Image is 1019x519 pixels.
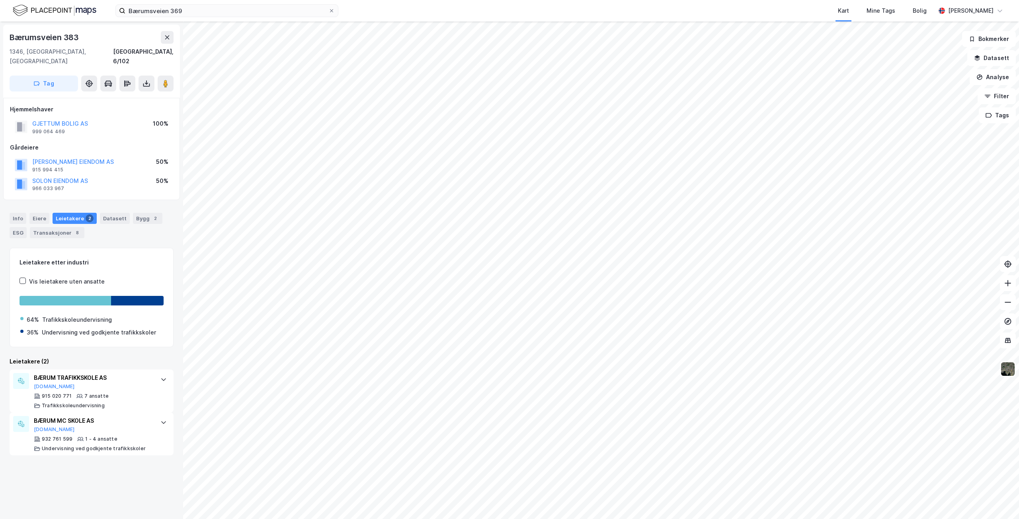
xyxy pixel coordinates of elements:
[30,227,84,238] div: Transaksjoner
[10,227,27,238] div: ESG
[32,128,65,135] div: 999 064 469
[85,436,117,442] div: 1 - 4 ansatte
[913,6,927,16] div: Bolig
[34,373,152,383] div: BÆRUM TRAFIKKSKOLE AS
[34,383,75,390] button: [DOMAIN_NAME]
[29,277,105,286] div: Vis leietakere uten ansatte
[979,481,1019,519] div: Kontrollprogram for chat
[156,157,168,167] div: 50%
[153,119,168,128] div: 100%
[42,445,146,452] div: Undervisning ved godkjente trafikkskoler
[10,213,26,224] div: Info
[27,315,39,325] div: 64%
[10,143,173,152] div: Gårdeiere
[10,357,174,366] div: Leietakere (2)
[29,213,49,224] div: Eiere
[151,214,159,222] div: 2
[13,4,96,17] img: logo.f888ab2527a4732fd821a326f86c7f29.svg
[53,213,97,224] div: Leietakere
[125,5,328,17] input: Søk på adresse, matrikkel, gårdeiere, leietakere eller personer
[10,76,78,91] button: Tag
[32,167,63,173] div: 915 994 415
[133,213,162,224] div: Bygg
[10,47,113,66] div: 1346, [GEOGRAPHIC_DATA], [GEOGRAPHIC_DATA]
[970,69,1016,85] button: Analyse
[838,6,849,16] div: Kart
[100,213,130,224] div: Datasett
[156,176,168,186] div: 50%
[967,50,1016,66] button: Datasett
[32,185,64,192] div: 966 033 967
[34,416,152,426] div: BÆRUM MC SKOLE AS
[20,258,164,267] div: Leietakere etter industri
[42,328,156,337] div: Undervisning ved godkjente trafikkskoler
[1000,362,1015,377] img: 9k=
[979,107,1016,123] button: Tags
[86,214,94,222] div: 2
[42,315,112,325] div: Trafikkskoleundervisning
[948,6,994,16] div: [PERSON_NAME]
[978,88,1016,104] button: Filter
[867,6,895,16] div: Mine Tags
[10,105,173,114] div: Hjemmelshaver
[42,393,72,399] div: 915 020 771
[42,436,72,442] div: 932 761 599
[962,31,1016,47] button: Bokmerker
[42,402,105,409] div: Trafikkskoleundervisning
[113,47,174,66] div: [GEOGRAPHIC_DATA], 6/102
[34,426,75,433] button: [DOMAIN_NAME]
[27,328,39,337] div: 36%
[73,229,81,237] div: 8
[84,393,109,399] div: 7 ansatte
[10,31,80,44] div: Bærumsveien 383
[979,481,1019,519] iframe: Chat Widget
